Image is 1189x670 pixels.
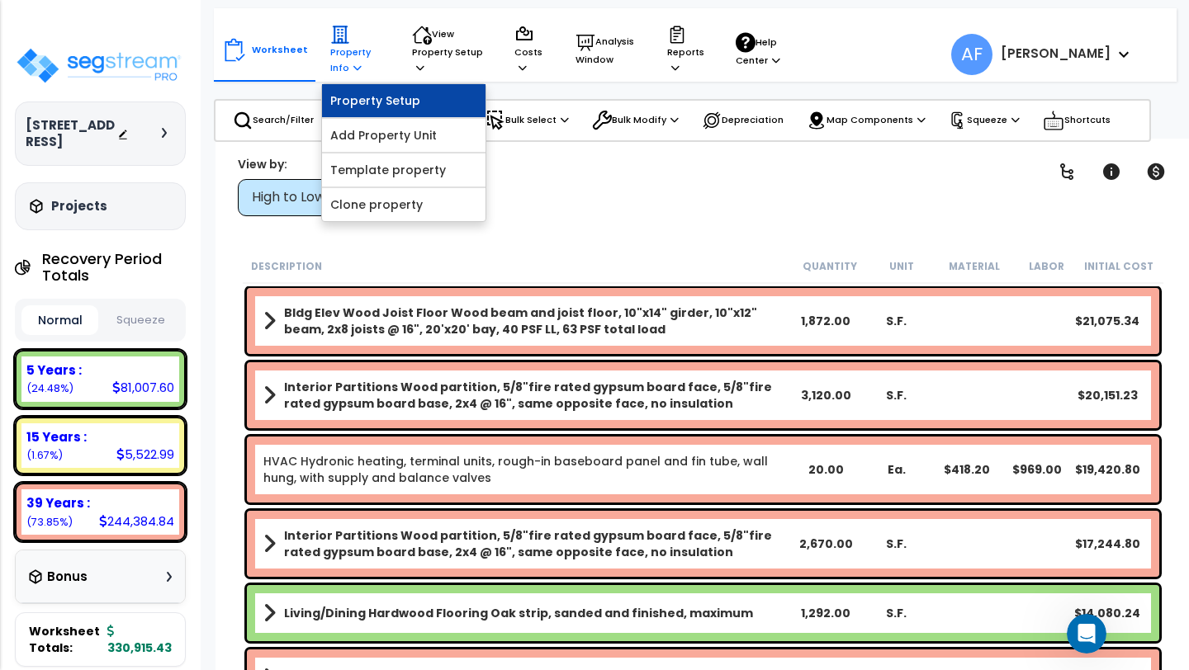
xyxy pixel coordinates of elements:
button: Normal [21,305,98,335]
div: Depreciation [693,102,793,139]
b: [PERSON_NAME] [1001,45,1111,62]
div: $418.20 [931,461,1002,478]
h4: Recovery Period Totals [42,251,187,284]
b: 330,915.43 [107,623,172,656]
a: Assembly Title [263,602,791,625]
div: $20,151.23 [1073,387,1143,403]
div: 244,384.84 [99,512,174,530]
b: 5 Years : [26,361,82,379]
small: Description [251,260,322,273]
b: 15 Years : [26,428,87,446]
img: logo_pro_r.png [15,46,182,85]
small: (24.48%) [26,381,73,395]
b: Bldg Elev Wood Joist Floor Wood beam and joist floor, 10"x14" girder, 10"x12" beam, 2x8 joists @ ... [284,304,791,337]
div: 20.00 [791,461,861,478]
div: S.F. [861,313,931,329]
p: Analysis Window [576,32,636,68]
h3: [STREET_ADDRESS] [26,117,117,150]
p: Costs [514,25,544,75]
p: Depreciation [702,111,784,130]
div: $17,244.80 [1073,536,1143,552]
small: Quantity [803,260,857,273]
div: High to Low (Total Cost) [252,188,456,207]
b: Interior Partitions Wood partition, 5/8"fire rated gypsum board face, 5/8"fire rated gypsum board... [284,379,791,412]
small: (73.85%) [26,515,73,529]
p: Squeeze [949,111,1020,130]
a: Clone property [322,188,486,221]
div: S.F. [861,605,931,621]
small: Labor [1029,260,1064,273]
b: Interior Partitions Wood partition, 5/8"fire rated gypsum board face, 5/8"fire rated gypsum board... [284,527,791,560]
iframe: Intercom live chat [1067,614,1106,653]
p: Shortcuts [1043,109,1111,132]
div: $21,075.34 [1073,313,1143,329]
div: $14,080.24 [1073,605,1143,621]
a: Assembly Title [263,379,791,412]
div: 1,872.00 [791,313,861,329]
small: Material [949,260,1000,273]
div: S.F. [861,536,931,552]
b: 39 Years : [26,494,90,512]
a: Add Property Unit [322,119,486,152]
a: Property Setup [322,84,486,117]
div: 81,007.60 [112,379,174,396]
p: View Property Setup [412,25,483,75]
p: Property Info [330,25,381,75]
div: 2,670.00 [791,536,861,552]
p: Help Center [736,32,783,68]
small: Unit [889,260,914,273]
small: Initial Cost [1084,260,1153,273]
b: Living/Dining Hardwood Flooring Oak strip, sanded and finished, maximum [284,605,753,621]
p: Search/Filter [233,111,314,130]
span: AF [951,34,992,75]
h3: Projects [51,198,107,215]
div: 1,292.00 [791,605,861,621]
p: Bulk Modify [592,111,679,130]
a: Assembly Title [263,527,791,560]
p: Reports [667,25,704,75]
button: Squeeze [102,306,179,335]
span: Worksheet Totals: [29,623,101,656]
a: Assembly Title [263,304,791,337]
div: $19,420.80 [1073,461,1143,478]
small: (1.67%) [26,448,63,462]
div: Shortcuts [1034,101,1120,140]
p: Worksheet [252,42,308,58]
a: Template property [322,153,486,186]
div: $969.00 [1002,461,1072,478]
div: 3,120.00 [791,387,861,403]
p: Bulk Select [486,111,569,130]
div: View by: [238,156,486,172]
div: Ea. [861,461,931,478]
p: Map Components [807,111,926,130]
div: S.F. [861,387,931,403]
h3: Bonus [47,570,88,584]
a: Individual Item [263,453,791,486]
div: 5,522.99 [116,446,174,463]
